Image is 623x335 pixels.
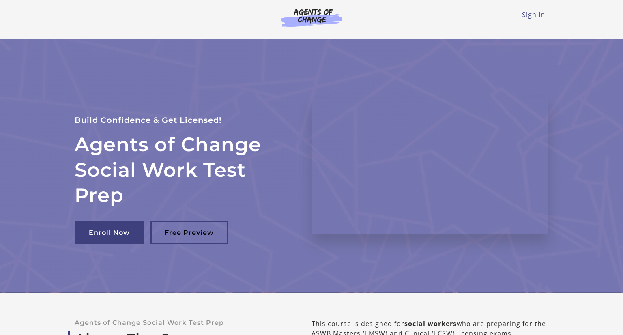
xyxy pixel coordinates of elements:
[273,8,350,27] img: Agents of Change Logo
[75,114,292,127] p: Build Confidence & Get Licensed!
[75,319,286,326] p: Agents of Change Social Work Test Prep
[404,319,457,328] b: social workers
[75,221,144,244] a: Enroll Now
[150,221,228,244] a: Free Preview
[522,10,545,19] a: Sign In
[75,132,292,208] h2: Agents of Change Social Work Test Prep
